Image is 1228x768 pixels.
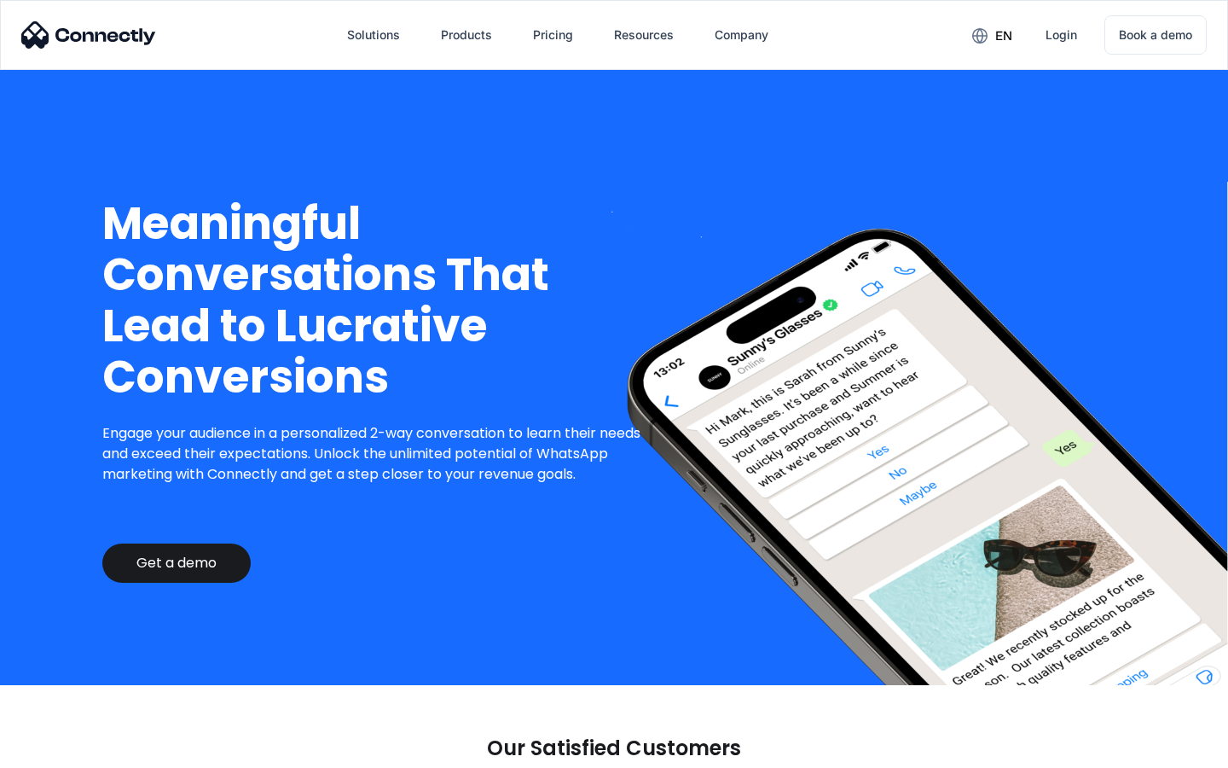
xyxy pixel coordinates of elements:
div: Company [701,15,782,55]
aside: Language selected: English [17,738,102,762]
ul: Language list [34,738,102,762]
a: Book a demo [1104,15,1207,55]
div: Solutions [333,15,414,55]
a: Get a demo [102,544,251,583]
div: Products [427,15,506,55]
h1: Meaningful Conversations That Lead to Lucrative Conversions [102,198,654,403]
div: Pricing [533,23,573,47]
div: en [959,22,1025,48]
a: Login [1032,15,1091,55]
div: en [995,24,1012,48]
img: Connectly Logo [21,21,156,49]
div: Resources [600,15,687,55]
p: Our Satisfied Customers [487,736,741,760]
div: Solutions [347,23,400,47]
div: Login [1046,23,1077,47]
div: Resources [614,23,674,47]
a: Pricing [519,15,587,55]
p: Engage your audience in a personalized 2-way conversation to learn their needs and exceed their e... [102,423,654,485]
div: Products [441,23,492,47]
div: Get a demo [136,555,217,572]
div: Company [715,23,768,47]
